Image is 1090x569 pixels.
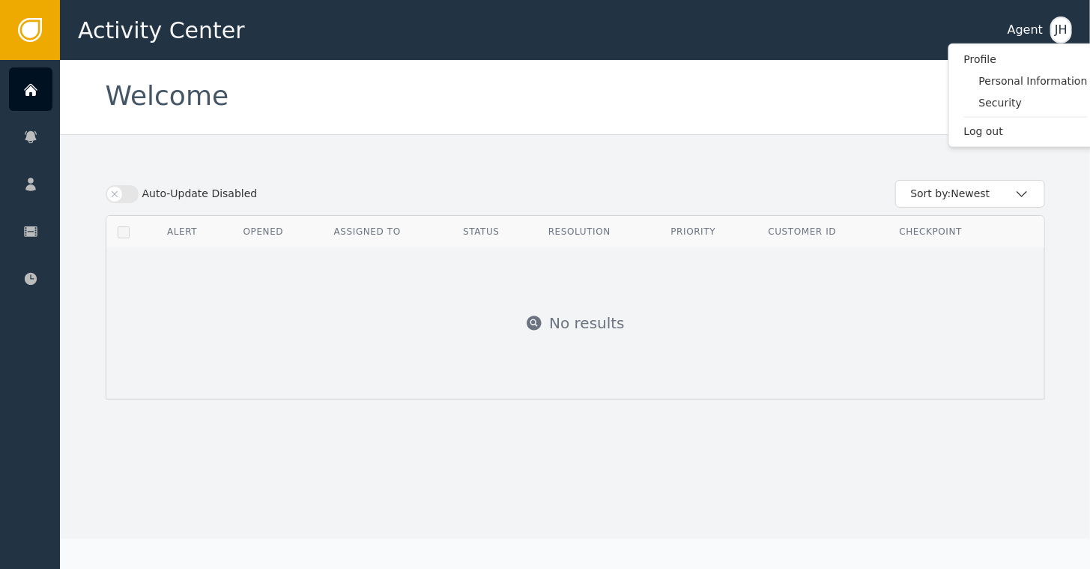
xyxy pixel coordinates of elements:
[659,216,757,247] th: Priority
[757,216,888,247] th: Customer ID
[979,95,1088,111] span: Security
[323,216,452,247] th: Assigned To
[979,73,1088,89] span: Personal Information
[888,216,1012,247] th: Checkpoint
[232,216,323,247] th: Opened
[1050,16,1072,43] button: JH
[549,312,625,334] div: No results
[78,13,245,47] span: Activity Center
[106,82,1045,115] div: Welcome
[156,216,232,247] th: Alert
[452,216,537,247] th: Status
[1008,21,1043,39] div: Agent
[964,52,1088,67] span: Profile
[911,186,1014,202] div: Sort by: Newest
[537,216,660,247] th: Resolution
[142,186,258,202] label: Auto-Update Disabled
[964,124,1088,139] span: Log out
[895,180,1045,208] button: Sort by:Newest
